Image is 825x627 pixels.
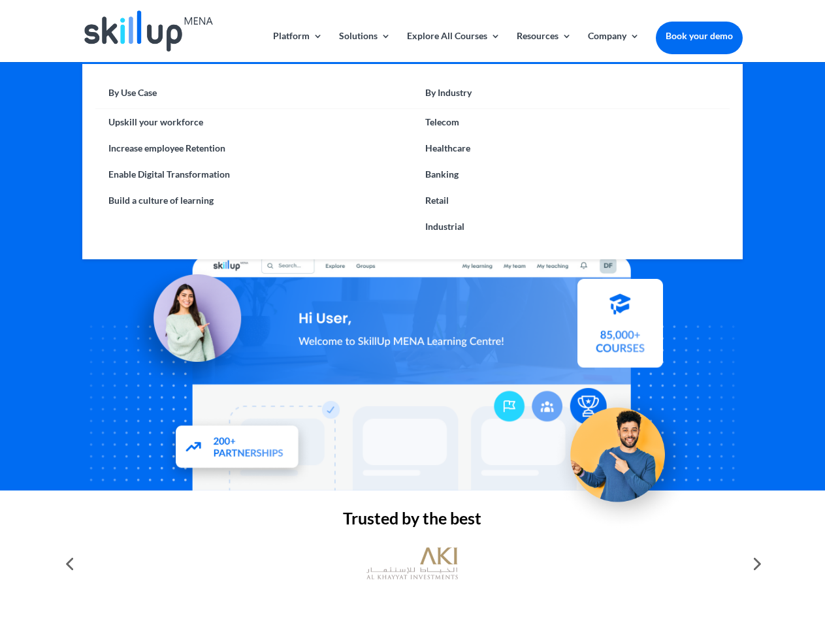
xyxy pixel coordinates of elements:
[588,31,639,62] a: Company
[82,510,742,533] h2: Trusted by the best
[407,31,500,62] a: Explore All Courses
[517,31,572,62] a: Resources
[84,10,212,52] img: Skillup Mena
[95,135,412,161] a: Increase employee Retention
[412,161,729,187] a: Banking
[412,109,729,135] a: Telecom
[273,31,323,62] a: Platform
[412,84,729,109] a: By Industry
[577,284,663,373] img: Courses library - SkillUp MENA
[162,413,314,484] img: Partners - SkillUp Mena
[95,109,412,135] a: Upskill your workforce
[95,84,412,109] a: By Use Case
[412,135,729,161] a: Healthcare
[95,161,412,187] a: Enable Digital Transformation
[412,214,729,240] a: Industrial
[412,187,729,214] a: Retail
[95,187,412,214] a: Build a culture of learning
[339,31,391,62] a: Solutions
[122,260,254,392] img: Learning Management Solution - SkillUp
[551,380,696,525] img: Upskill your workforce - SkillUp
[366,541,458,587] img: al khayyat investments logo
[607,486,825,627] iframe: Chat Widget
[656,22,743,50] a: Book your demo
